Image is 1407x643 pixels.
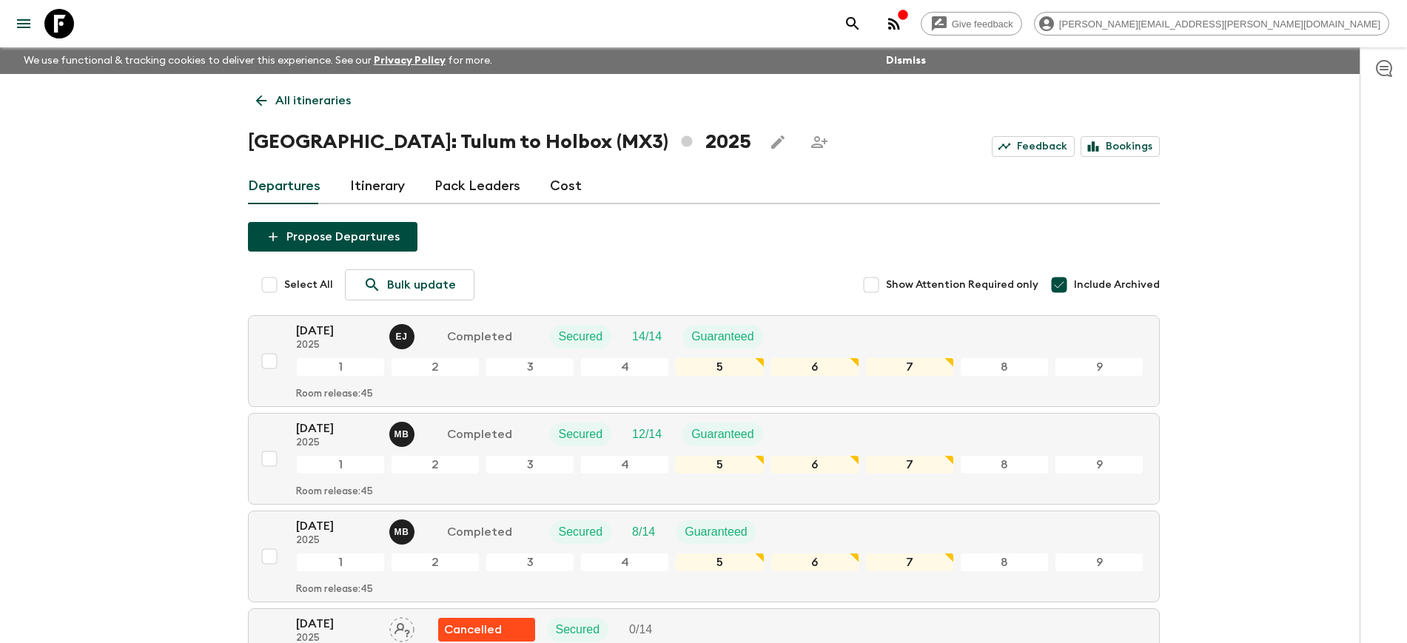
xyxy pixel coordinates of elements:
[1081,136,1160,157] a: Bookings
[865,553,954,572] div: 7
[620,618,661,642] div: Trip Fill
[865,455,954,474] div: 7
[296,437,377,449] p: 2025
[296,340,377,351] p: 2025
[623,423,671,446] div: Trip Fill
[434,169,520,204] a: Pack Leaders
[992,136,1075,157] a: Feedback
[248,413,1160,505] button: [DATE]2025Mariana BecerraCompletedSecuredTrip FillGuaranteed123456789Room release:45
[770,455,859,474] div: 6
[960,455,1049,474] div: 8
[921,12,1022,36] a: Give feedback
[296,535,377,547] p: 2025
[486,455,574,474] div: 3
[580,455,669,474] div: 4
[1051,18,1388,30] span: [PERSON_NAME][EMAIL_ADDRESS][PERSON_NAME][DOMAIN_NAME]
[374,55,446,66] a: Privacy Policy
[960,357,1049,377] div: 8
[770,553,859,572] div: 6
[882,50,930,71] button: Dismiss
[944,18,1021,30] span: Give feedback
[770,357,859,377] div: 6
[248,315,1160,407] button: [DATE]2025Erhard Jr Vande Wyngaert de la TorreCompletedSecuredTrip FillGuaranteed123456789Room re...
[632,328,662,346] p: 14 / 14
[675,553,764,572] div: 5
[550,325,612,349] div: Secured
[275,92,351,110] p: All itineraries
[296,388,373,400] p: Room release: 45
[685,523,748,541] p: Guaranteed
[389,622,414,633] span: Assign pack leader
[447,523,512,541] p: Completed
[248,222,417,252] button: Propose Departures
[296,486,373,498] p: Room release: 45
[629,621,652,639] p: 0 / 14
[1055,357,1144,377] div: 9
[345,269,474,300] a: Bulk update
[763,127,793,157] button: Edit this itinerary
[580,553,669,572] div: 4
[391,455,480,474] div: 2
[547,618,609,642] div: Secured
[550,169,582,204] a: Cost
[675,455,764,474] div: 5
[556,621,600,639] p: Secured
[391,553,480,572] div: 2
[486,357,574,377] div: 3
[296,420,377,437] p: [DATE]
[18,47,498,74] p: We use functional & tracking cookies to deliver this experience. See our for more.
[296,553,385,572] div: 1
[447,328,512,346] p: Completed
[632,425,662,443] p: 12 / 14
[580,357,669,377] div: 4
[550,423,612,446] div: Secured
[960,553,1049,572] div: 8
[1034,12,1389,36] div: [PERSON_NAME][EMAIL_ADDRESS][PERSON_NAME][DOMAIN_NAME]
[389,524,417,536] span: Mariana Becerra
[675,357,764,377] div: 5
[632,523,655,541] p: 8 / 14
[805,127,834,157] span: Share this itinerary
[296,584,373,596] p: Room release: 45
[691,425,754,443] p: Guaranteed
[284,277,333,292] span: Select All
[623,520,664,544] div: Trip Fill
[486,553,574,572] div: 3
[838,9,867,38] button: search adventures
[296,322,377,340] p: [DATE]
[248,86,359,115] a: All itineraries
[438,618,535,642] div: Flash Pack cancellation
[447,425,512,443] p: Completed
[865,357,954,377] div: 7
[248,127,751,157] h1: [GEOGRAPHIC_DATA]: Tulum to Holbox (MX3) 2025
[350,169,405,204] a: Itinerary
[623,325,671,349] div: Trip Fill
[387,276,456,294] p: Bulk update
[248,511,1160,602] button: [DATE]2025Mariana BecerraCompletedSecuredTrip FillGuaranteed123456789Room release:45
[389,329,417,340] span: Erhard Jr Vande Wyngaert de la Torre
[296,357,385,377] div: 1
[444,621,502,639] p: Cancelled
[559,523,603,541] p: Secured
[296,517,377,535] p: [DATE]
[559,328,603,346] p: Secured
[389,426,417,438] span: Mariana Becerra
[391,357,480,377] div: 2
[296,455,385,474] div: 1
[691,328,754,346] p: Guaranteed
[248,169,320,204] a: Departures
[1055,455,1144,474] div: 9
[1055,553,1144,572] div: 9
[1074,277,1160,292] span: Include Archived
[886,277,1038,292] span: Show Attention Required only
[9,9,38,38] button: menu
[550,520,612,544] div: Secured
[296,615,377,633] p: [DATE]
[559,425,603,443] p: Secured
